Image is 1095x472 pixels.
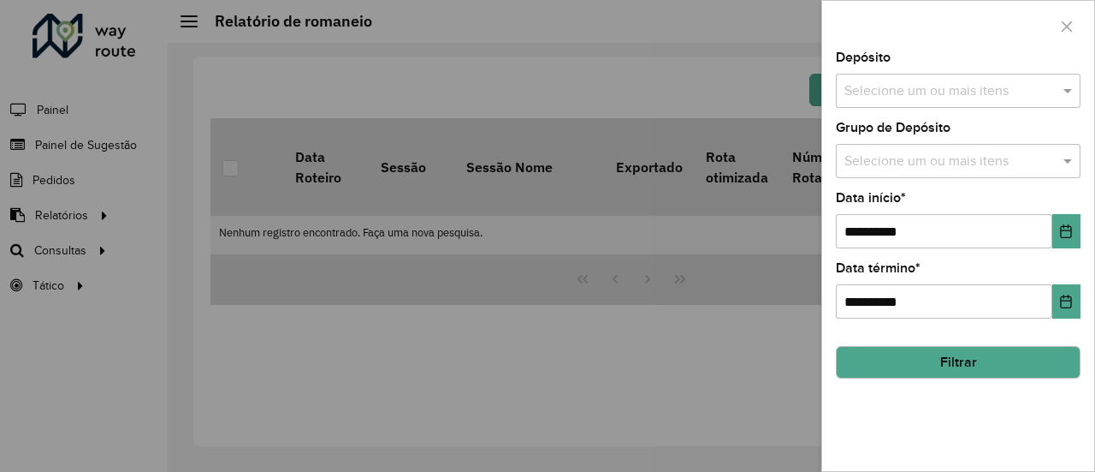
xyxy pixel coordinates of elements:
button: Choose Date [1052,214,1080,248]
button: Filtrar [836,346,1080,379]
button: Choose Date [1052,284,1080,319]
label: Data início [836,188,906,208]
label: Data término [836,258,920,278]
label: Grupo de Depósito [836,117,950,138]
label: Depósito [836,47,891,68]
